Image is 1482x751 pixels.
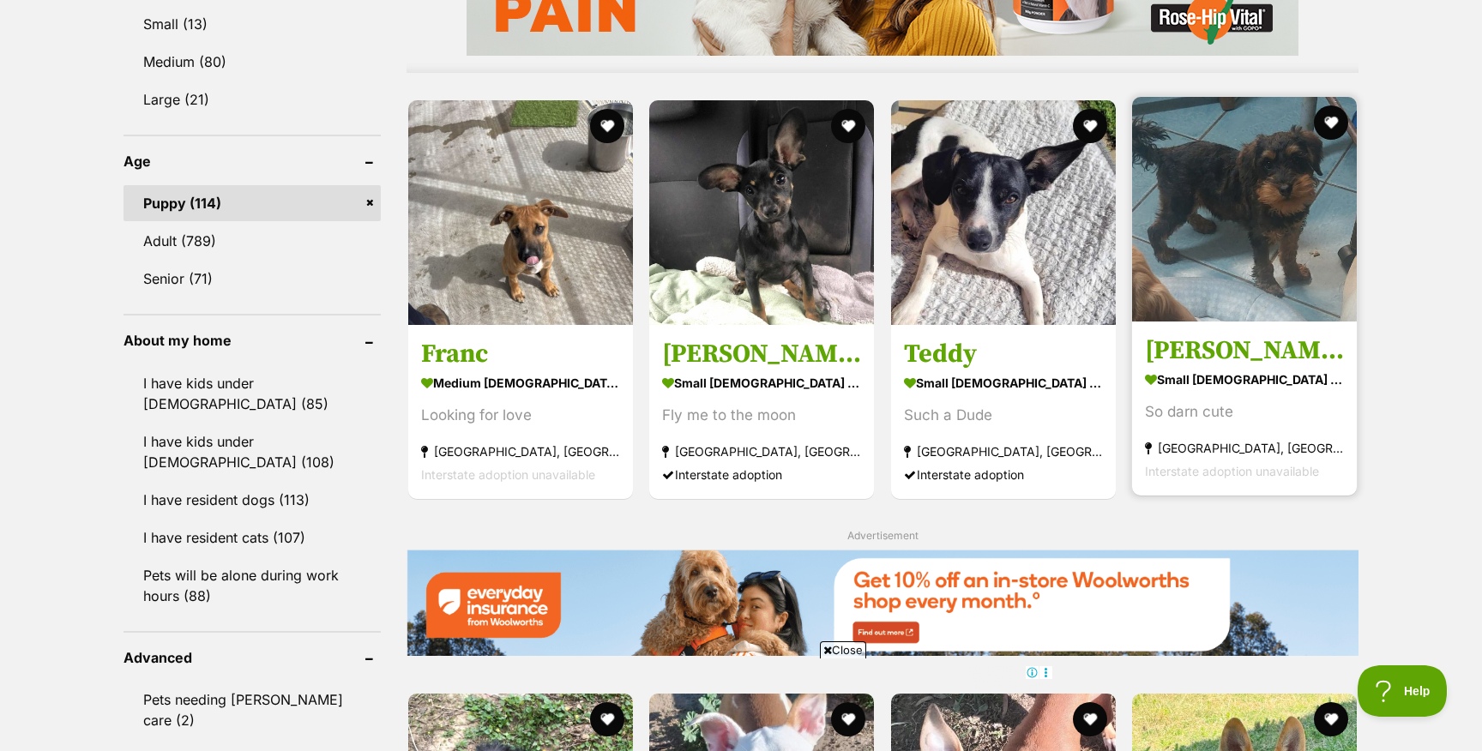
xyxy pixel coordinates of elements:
h3: [PERSON_NAME] [1145,333,1344,366]
button: favourite [590,109,624,143]
div: Such a Dude [904,403,1103,426]
button: favourite [1073,702,1107,736]
strong: [GEOGRAPHIC_DATA], [GEOGRAPHIC_DATA] [904,439,1103,462]
a: I have kids under [DEMOGRAPHIC_DATA] (108) [123,424,381,480]
a: Pets needing [PERSON_NAME] care (2) [123,682,381,738]
strong: [GEOGRAPHIC_DATA], [GEOGRAPHIC_DATA] [1145,436,1344,459]
strong: medium [DEMOGRAPHIC_DATA] Dog [421,369,620,394]
a: [PERSON_NAME] small [DEMOGRAPHIC_DATA] Dog Fly me to the moon [GEOGRAPHIC_DATA], [GEOGRAPHIC_DATA... [649,324,874,498]
img: Petrie - Russian Toy (Smooth Haired) Dog [649,100,874,325]
a: Pets will be alone during work hours (88) [123,557,381,614]
a: Medium (80) [123,44,381,80]
span: Advertisement [847,529,919,542]
header: About my home [123,333,381,348]
button: favourite [1314,702,1348,736]
a: Large (21) [123,81,381,117]
button: favourite [1073,109,1107,143]
img: Franc - Staffordshire Bull Terrier Dog [408,100,633,325]
a: I have resident dogs (113) [123,482,381,518]
h3: Franc [421,337,620,369]
a: Teddy small [DEMOGRAPHIC_DATA] Dog Such a Dude [GEOGRAPHIC_DATA], [GEOGRAPHIC_DATA] Interstate ad... [891,324,1116,498]
button: favourite [832,109,866,143]
iframe: Help Scout Beacon - Open [1358,665,1448,717]
div: Looking for love [421,403,620,426]
div: Interstate adoption [904,462,1103,485]
span: Close [820,641,866,658]
a: Puppy (114) [123,185,381,221]
a: Everyday Insurance promotional banner [407,550,1358,658]
header: Advanced [123,650,381,665]
div: So darn cute [1145,400,1344,423]
strong: small [DEMOGRAPHIC_DATA] Dog [904,369,1103,394]
div: Interstate adoption [662,462,861,485]
strong: small [DEMOGRAPHIC_DATA] Dog [662,369,861,394]
a: Small (13) [123,6,381,42]
button: favourite [1314,105,1348,140]
a: Franc medium [DEMOGRAPHIC_DATA] Dog Looking for love [GEOGRAPHIC_DATA], [GEOGRAPHIC_DATA] Interst... [408,324,633,498]
span: Interstate adoption unavailable [1145,463,1319,478]
header: Age [123,153,381,169]
img: Teddy - Fox Terrier (Smooth) Dog [891,100,1116,325]
strong: small [DEMOGRAPHIC_DATA] Dog [1145,366,1344,391]
iframe: Advertisement [429,665,1053,742]
a: Adult (789) [123,223,381,259]
a: [PERSON_NAME] small [DEMOGRAPHIC_DATA] Dog So darn cute [GEOGRAPHIC_DATA], [GEOGRAPHIC_DATA] Inte... [1132,321,1357,495]
strong: [GEOGRAPHIC_DATA], [GEOGRAPHIC_DATA] [421,439,620,462]
div: Fly me to the moon [662,403,861,426]
a: Senior (71) [123,261,381,297]
strong: [GEOGRAPHIC_DATA], [GEOGRAPHIC_DATA] [662,439,861,462]
a: I have resident cats (107) [123,520,381,556]
a: I have kids under [DEMOGRAPHIC_DATA] (85) [123,365,381,422]
h3: Teddy [904,337,1103,369]
span: Interstate adoption unavailable [421,466,595,481]
img: Walter - Schnauzer Dog [1132,97,1357,321]
h3: [PERSON_NAME] [662,337,861,369]
img: Everyday Insurance promotional banner [407,550,1358,655]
